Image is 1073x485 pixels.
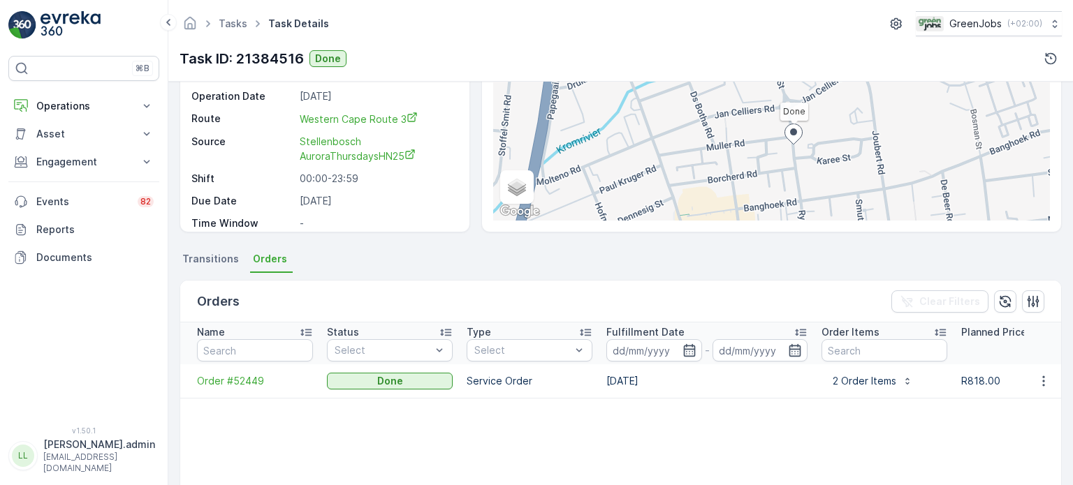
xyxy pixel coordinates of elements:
[961,375,1000,387] span: R818.00
[822,325,879,339] p: Order Items
[219,17,247,29] a: Tasks
[197,374,313,388] a: Order #52449
[916,11,1062,36] button: GreenJobs(+02:00)
[919,294,980,308] p: Clear Filters
[713,339,808,361] input: dd/mm/yyyy
[891,290,988,313] button: Clear Filters
[916,16,944,31] img: Green_Jobs_Logo.png
[12,445,34,467] div: LL
[36,223,154,237] p: Reports
[8,438,159,474] button: LL[PERSON_NAME].admin[EMAIL_ADDRESS][DOMAIN_NAME]
[599,364,815,398] td: [DATE]
[502,172,532,202] a: Layers
[822,339,947,361] input: Search
[8,92,159,120] button: Operations
[197,339,313,361] input: Search
[300,172,454,186] p: 00:00-23:59
[377,374,403,388] p: Done
[197,325,225,339] p: Name
[182,21,198,33] a: Homepage
[606,339,702,361] input: dd/mm/yyyy
[8,120,159,148] button: Asset
[191,112,294,126] p: Route
[191,89,294,103] p: Operation Date
[8,426,159,435] span: v 1.50.1
[497,202,543,221] a: Open this area in Google Maps (opens a new window)
[497,202,543,221] img: Google
[197,292,240,311] p: Orders
[467,374,592,388] p: Service Order
[327,325,359,339] p: Status
[335,343,431,357] p: Select
[822,370,921,392] button: 2 Order Items
[191,216,294,230] p: Time Window
[8,244,159,271] a: Documents
[949,17,1002,31] p: GreenJobs
[265,17,332,31] span: Task Details
[253,252,287,266] span: Orders
[1007,18,1042,29] p: ( +02:00 )
[41,11,101,39] img: logo_light-DOdMpM7g.png
[36,195,129,209] p: Events
[8,148,159,176] button: Engagement
[191,194,294,208] p: Due Date
[43,438,155,452] p: [PERSON_NAME].admin
[8,11,36,39] img: logo
[136,63,149,74] p: ⌘B
[182,252,239,266] span: Transitions
[36,155,131,169] p: Engagement
[474,343,571,357] p: Select
[140,196,151,207] p: 82
[309,50,346,67] button: Done
[705,342,710,359] p: -
[961,325,1027,339] p: Planned Price
[315,52,341,66] p: Done
[300,112,454,126] a: Western Cape Route 3
[300,194,454,208] p: [DATE]
[8,216,159,244] a: Reports
[8,188,159,216] a: Events82
[327,373,453,389] button: Done
[191,135,294,163] p: Source
[300,89,454,103] p: [DATE]
[300,216,454,230] p: -
[300,113,418,125] span: Western Cape Route 3
[36,251,154,264] p: Documents
[606,325,685,339] p: Fulfillment Date
[36,99,131,113] p: Operations
[830,374,896,388] p: 2 Order Items
[43,452,155,474] p: [EMAIL_ADDRESS][DOMAIN_NAME]
[36,127,131,141] p: Asset
[180,48,304,69] p: Task ID: 21384516
[191,172,294,186] p: Shift
[300,135,454,163] a: Stellenbosch AuroraThursdaysHN25
[300,135,416,162] span: Stellenbosch AuroraThursdaysHN25
[467,325,491,339] p: Type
